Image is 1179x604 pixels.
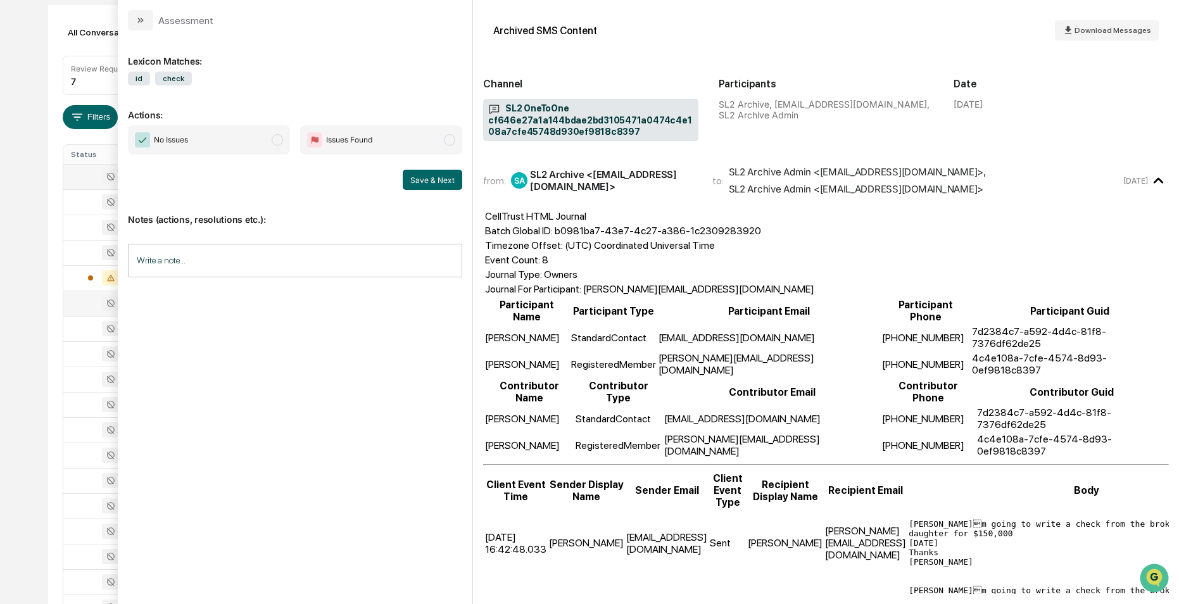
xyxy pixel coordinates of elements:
[8,154,87,177] a: 🖐️Preclearance
[971,351,1168,377] td: 4c4e108a-7cfe-4574-8d93-0ef9818c8397
[971,298,1168,324] th: Participant Guid
[664,406,881,431] td: [EMAIL_ADDRESS][DOMAIN_NAME]
[719,78,934,90] h2: Participants
[976,406,1168,431] td: 7d2384c7-a592-4d4c-81f8-7376df62de25
[104,160,157,172] span: Attestations
[626,510,708,576] td: [EMAIL_ADDRESS][DOMAIN_NAME]
[13,97,35,120] img: 1746055101610-c473b297-6a78-478c-a979-82029cc54cd1
[976,432,1168,458] td: 4c4e108a-7cfe-4574-8d93-0ef9818c8397
[575,379,662,405] th: Contributor Type
[484,325,569,350] td: [PERSON_NAME]
[483,78,698,90] h2: Channel
[484,268,815,281] td: Journal Type: Owners
[128,94,462,120] p: Actions:
[571,351,657,377] td: RegisteredMember
[89,214,153,224] a: Powered byPylon
[881,351,970,377] td: [PHONE_NUMBER]
[484,298,569,324] th: Participant Name
[484,239,815,252] td: Timezone Offset: (UTC) Coordinated Universal Time
[25,184,80,196] span: Data Lookup
[307,132,322,148] img: Flag
[126,215,153,224] span: Pylon
[658,325,880,350] td: [EMAIL_ADDRESS][DOMAIN_NAME]
[484,224,815,237] td: Batch Global ID: b0981ba7-43e7-4c27-a386-1c2309283920
[709,472,746,509] th: Client Event Type
[92,161,102,171] div: 🗄️
[719,99,934,120] div: SL2 Archive, [EMAIL_ADDRESS][DOMAIN_NAME], SL2 Archive Admin
[712,175,724,187] span: to:
[881,325,970,350] td: [PHONE_NUMBER]
[484,282,815,296] td: Journal For Participant: [PERSON_NAME][EMAIL_ADDRESS][DOMAIN_NAME]
[43,110,160,120] div: We're available if you need us!
[13,185,23,195] div: 🔎
[128,199,462,225] p: Notes (actions, resolutions etc.):
[575,406,662,431] td: StandardContact
[881,379,974,405] th: Contributor Phone
[326,134,372,146] span: Issues Found
[709,510,746,576] td: Sent
[484,406,574,431] td: [PERSON_NAME]
[128,72,150,85] span: id
[747,510,823,576] td: [PERSON_NAME]
[664,379,881,405] th: Contributor Email
[664,432,881,458] td: [PERSON_NAME][EMAIL_ADDRESS][DOMAIN_NAME]
[729,166,986,178] div: SL2 Archive Admin <[EMAIL_ADDRESS][DOMAIN_NAME]> ,
[71,76,76,87] div: 7
[8,179,85,201] a: 🔎Data Lookup
[575,432,662,458] td: RegisteredMember
[488,103,693,138] span: SL2 OneToOne cf646e27a1a144bdae2bd3105471a0474c4e108a7cfe45748d930ef9818c8397
[63,105,118,129] button: Filters
[1055,20,1159,41] button: Download Messages
[403,170,462,190] button: Save & Next
[976,379,1168,405] th: Contributor Guid
[1123,176,1148,186] time: Thursday, August 14, 2025 at 6:10:45 PM
[25,160,82,172] span: Preclearance
[571,325,657,350] td: StandardContact
[971,325,1168,350] td: 7d2384c7-a592-4d4c-81f8-7376df62de25
[658,298,880,324] th: Participant Email
[548,510,624,576] td: [PERSON_NAME]
[155,72,192,85] span: check
[63,145,144,164] th: Status
[954,99,983,110] div: [DATE]
[881,298,970,324] th: Participant Phone
[484,472,547,509] th: Client Event Time
[128,41,462,66] div: Lexicon Matches:
[483,175,506,187] span: from:
[747,472,823,509] th: Recipient Display Name
[484,379,574,405] th: Contributor Name
[484,510,547,576] td: [DATE] 16:42:48.033
[135,132,150,148] img: Checkmark
[1138,562,1173,596] iframe: Open customer support
[824,472,907,509] th: Recipient Email
[13,161,23,171] div: 🖐️
[571,298,657,324] th: Participant Type
[548,472,624,509] th: Sender Display Name
[484,210,815,223] td: CellTrust HTML Journal
[63,22,158,42] div: All Conversations
[215,101,230,116] button: Start new chat
[158,15,213,27] div: Assessment
[493,25,597,37] div: Archived SMS Content
[881,406,974,431] td: [PHONE_NUMBER]
[13,27,230,47] p: How can we help?
[729,183,984,195] div: SL2 Archive Admin <[EMAIL_ADDRESS][DOMAIN_NAME]>
[1075,26,1151,35] span: Download Messages
[658,351,880,377] td: [PERSON_NAME][EMAIL_ADDRESS][DOMAIN_NAME]
[511,172,527,189] div: SA
[954,78,1169,90] h2: Date
[530,168,697,192] div: SL2 Archive <[EMAIL_ADDRESS][DOMAIN_NAME]>
[154,134,188,146] span: No Issues
[71,64,132,73] div: Review Required
[824,510,907,576] td: [PERSON_NAME][EMAIL_ADDRESS][DOMAIN_NAME]
[484,253,815,267] td: Event Count: 8
[484,351,569,377] td: [PERSON_NAME]
[87,154,162,177] a: 🗄️Attestations
[626,472,708,509] th: Sender Email
[484,432,574,458] td: [PERSON_NAME]
[881,432,974,458] td: [PHONE_NUMBER]
[43,97,208,110] div: Start new chat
